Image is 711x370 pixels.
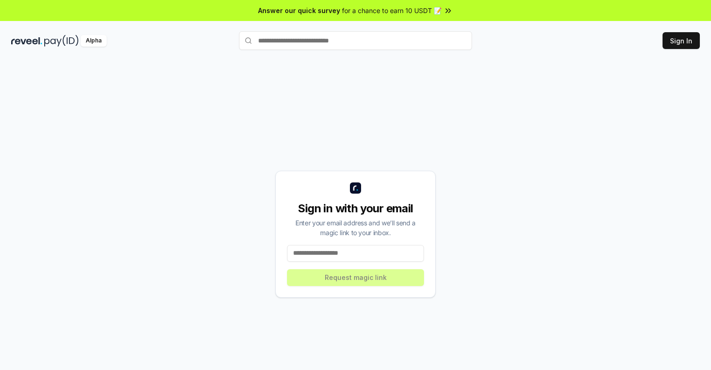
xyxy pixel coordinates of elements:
[350,182,361,194] img: logo_small
[663,32,700,49] button: Sign In
[44,35,79,47] img: pay_id
[287,218,424,237] div: Enter your email address and we’ll send a magic link to your inbox.
[342,6,442,15] span: for a chance to earn 10 USDT 📝
[11,35,42,47] img: reveel_dark
[81,35,107,47] div: Alpha
[258,6,340,15] span: Answer our quick survey
[287,201,424,216] div: Sign in with your email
